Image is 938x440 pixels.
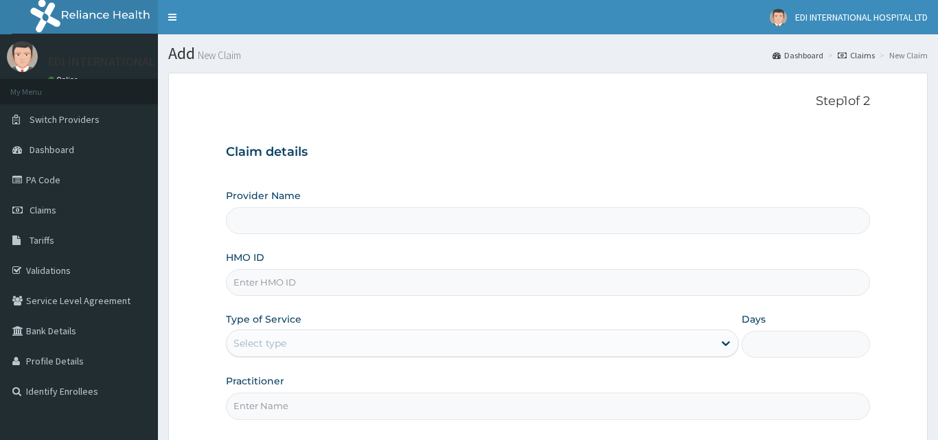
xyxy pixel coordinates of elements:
[30,204,56,216] span: Claims
[233,336,286,350] div: Select type
[226,312,301,326] label: Type of Service
[30,143,74,156] span: Dashboard
[838,49,875,61] a: Claims
[226,145,870,160] h3: Claim details
[226,94,870,109] p: Step 1 of 2
[195,50,241,60] small: New Claim
[48,56,234,68] p: EDI INTERNATIONAL HOSPITAL LTD
[7,41,38,72] img: User Image
[226,189,301,202] label: Provider Name
[742,312,766,326] label: Days
[30,234,54,246] span: Tariffs
[226,251,264,264] label: HMO ID
[226,269,870,296] input: Enter HMO ID
[168,45,928,62] h1: Add
[876,49,928,61] li: New Claim
[770,9,787,26] img: User Image
[226,374,284,388] label: Practitioner
[48,75,81,84] a: Online
[226,393,870,419] input: Enter Name
[795,11,928,23] span: EDI INTERNATIONAL HOSPITAL LTD
[30,113,100,126] span: Switch Providers
[773,49,823,61] a: Dashboard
